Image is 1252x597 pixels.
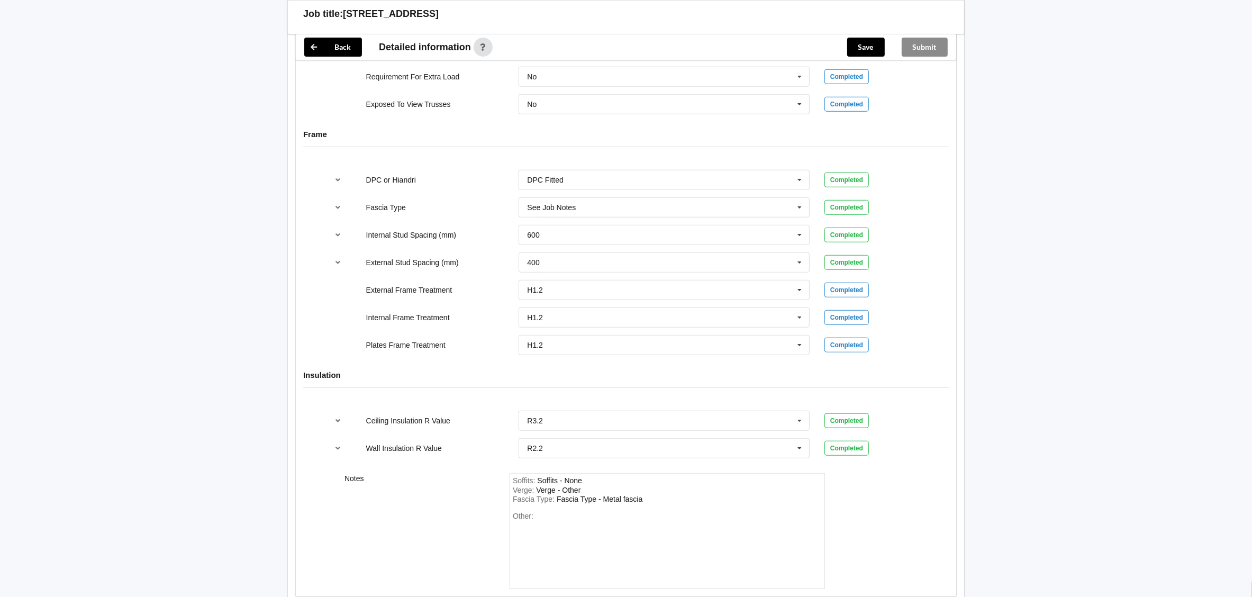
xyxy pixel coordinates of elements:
[328,439,349,458] button: reference-toggle
[824,200,869,215] div: Completed
[513,512,533,520] span: Other:
[337,473,502,589] div: Notes
[527,417,543,424] div: R3.2
[824,413,869,428] div: Completed
[366,100,451,108] label: Exposed To View Trusses
[510,473,825,589] form: notes-field
[303,370,949,380] h4: Insulation
[366,286,452,294] label: External Frame Treatment
[513,495,557,503] span: Fascia Type :
[527,259,539,266] div: 400
[527,314,543,321] div: H1.2
[366,73,460,81] label: Requirement For Extra Load
[527,176,563,184] div: DPC Fitted
[527,341,543,349] div: H1.2
[328,198,349,217] button: reference-toggle
[824,173,869,187] div: Completed
[366,444,442,453] label: Wall Insulation R Value
[824,69,869,84] div: Completed
[527,101,537,108] div: No
[824,310,869,325] div: Completed
[527,445,543,452] div: R2.2
[824,97,869,112] div: Completed
[303,129,949,139] h4: Frame
[328,411,349,430] button: reference-toggle
[328,170,349,189] button: reference-toggle
[527,73,537,80] div: No
[366,203,406,212] label: Fascia Type
[527,204,576,211] div: See Job Notes
[304,38,362,57] button: Back
[824,228,869,242] div: Completed
[527,231,539,239] div: 600
[824,441,869,456] div: Completed
[343,8,439,20] h3: [STREET_ADDRESS]
[366,176,416,184] label: DPC or Hiandri
[824,255,869,270] div: Completed
[328,253,349,272] button: reference-toggle
[366,341,446,349] label: Plates Frame Treatment
[366,417,450,425] label: Ceiling Insulation R Value
[557,495,642,503] div: FasciaType
[303,8,343,20] h3: Job title:
[328,225,349,245] button: reference-toggle
[366,231,456,239] label: Internal Stud Spacing (mm)
[366,258,459,267] label: External Stud Spacing (mm)
[513,476,537,485] span: Soffits :
[824,283,869,297] div: Completed
[379,42,471,52] span: Detailed information
[527,286,543,294] div: H1.2
[536,486,580,494] div: Verge
[366,313,450,322] label: Internal Frame Treatment
[513,486,536,494] span: Verge :
[824,338,869,352] div: Completed
[847,38,885,57] button: Save
[537,476,582,485] div: Soffits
